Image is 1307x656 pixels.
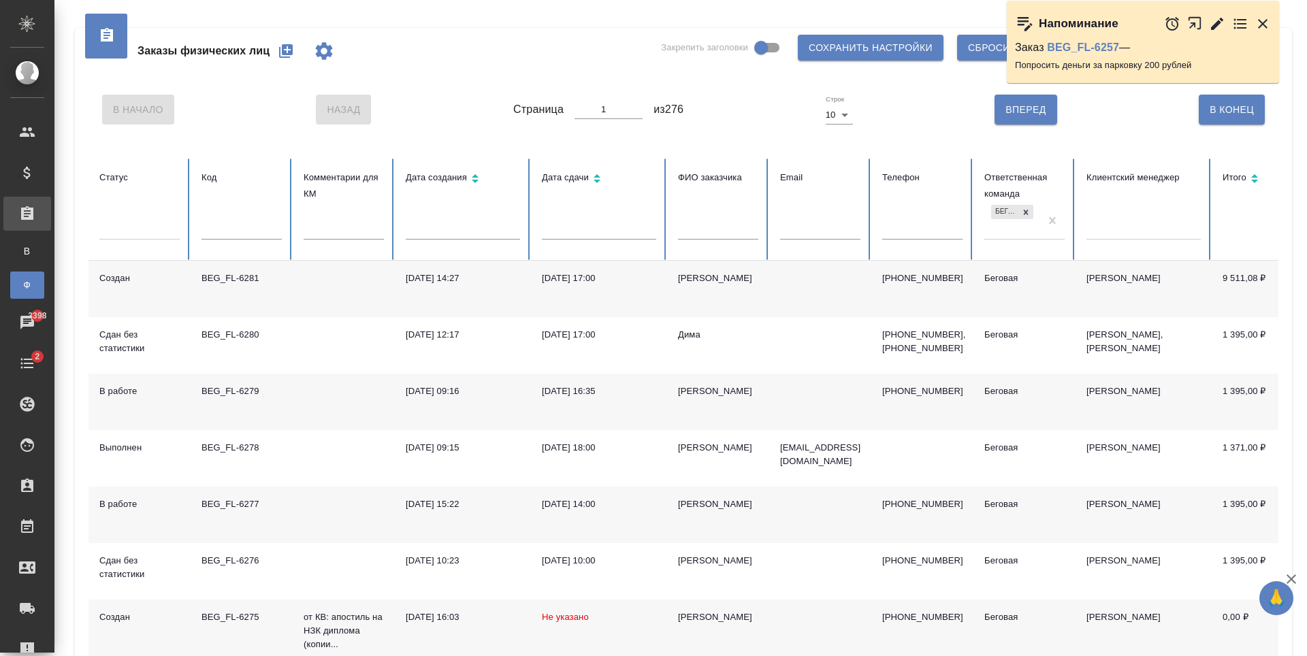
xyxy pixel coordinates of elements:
button: 🙏 [1259,581,1293,615]
span: Вперед [1005,101,1046,118]
button: Сохранить настройки [798,35,943,61]
span: 🙏 [1265,584,1288,612]
div: BEG_FL-6281 [201,272,282,285]
p: [PHONE_NUMBER] [882,554,963,568]
button: В Конец [1199,95,1265,125]
p: от КВ: апостиль на НЗК диплома (копии... [304,610,384,651]
div: BEG_FL-6278 [201,441,282,455]
div: Комментарии для КМ [304,169,384,202]
span: Сохранить настройки [809,39,933,56]
a: 2 [3,346,51,380]
div: Беговая [984,272,1065,285]
div: Беговая [991,205,1018,219]
td: [PERSON_NAME] [1076,374,1212,430]
div: [DATE] 09:16 [406,384,520,398]
div: Телефон [882,169,963,186]
a: 3398 [3,306,51,340]
div: Сортировка [542,169,656,189]
div: [PERSON_NAME] [678,610,758,624]
div: [PERSON_NAME] [678,272,758,285]
span: Не указано [542,612,589,622]
div: Сдан без статистики [99,328,180,355]
div: Беговая [984,328,1065,342]
div: 10 [826,105,853,125]
span: из 276 [653,101,683,118]
a: В [10,237,44,265]
div: В работе [99,384,180,398]
td: [PERSON_NAME] [1076,543,1212,600]
div: BEG_FL-6280 [201,328,282,342]
div: ФИО заказчика [678,169,758,186]
p: Попросить деньги за парковку 200 рублей [1015,59,1271,72]
label: Строк [826,96,844,103]
span: 3398 [20,309,54,323]
div: Создан [99,272,180,285]
div: [PERSON_NAME] [678,497,758,511]
button: Закрыть [1255,16,1271,32]
div: Беговая [984,497,1065,511]
div: [DATE] 17:00 [542,272,656,285]
div: Беговая [984,384,1065,398]
div: [DATE] 14:27 [406,272,520,285]
div: [DATE] 17:00 [542,328,656,342]
p: [PHONE_NUMBER] [882,272,963,285]
td: [PERSON_NAME] [1076,487,1212,543]
div: [DATE] 09:15 [406,441,520,455]
div: BEG_FL-6276 [201,554,282,568]
a: Ф [10,272,44,299]
div: Клиентский менеджер [1086,169,1201,186]
div: [PERSON_NAME] [678,384,758,398]
a: BEG_FL-6257 [1047,42,1119,53]
div: Беговая [984,554,1065,568]
td: [PERSON_NAME] [1076,430,1212,487]
span: В [17,244,37,258]
div: [DATE] 16:35 [542,384,656,398]
button: Редактировать [1209,16,1225,32]
div: [PERSON_NAME] [678,441,758,455]
div: В работе [99,497,180,511]
div: Сдан без статистики [99,554,180,581]
span: Сбросить все настройки [968,39,1110,56]
button: Вперед [995,95,1056,125]
p: [PHONE_NUMBER] [882,610,963,624]
div: Дима [678,328,758,342]
div: [DATE] 12:17 [406,328,520,342]
div: [DATE] 10:00 [542,554,656,568]
p: [PHONE_NUMBER] [882,384,963,398]
div: Код [201,169,282,186]
button: Отложить [1164,16,1180,32]
button: Сбросить все настройки [957,35,1120,61]
div: Сортировка [1223,169,1303,189]
div: BEG_FL-6279 [201,384,282,398]
div: Беговая [984,441,1065,455]
div: BEG_FL-6277 [201,497,282,511]
div: [DATE] 18:00 [542,441,656,455]
div: Сортировка [406,169,520,189]
button: Открыть в новой вкладке [1187,9,1203,38]
div: Статус [99,169,180,186]
div: Создан [99,610,180,624]
div: [DATE] 15:22 [406,497,520,511]
span: Заказы физических лиц [138,43,270,59]
p: [PHONE_NUMBER] [882,497,963,511]
span: В Конец [1210,101,1254,118]
div: [DATE] 14:00 [542,497,656,511]
button: Перейти в todo [1232,16,1248,32]
div: [DATE] 10:23 [406,554,520,568]
p: Заказ — [1015,41,1271,54]
p: Напоминание [1039,17,1118,31]
td: [PERSON_NAME], [PERSON_NAME] [1076,317,1212,374]
span: Ф [17,278,37,292]
div: [PERSON_NAME] [678,554,758,568]
button: Создать [270,35,302,67]
div: BEG_FL-6275 [201,610,282,624]
p: [EMAIL_ADDRESS][DOMAIN_NAME] [780,441,860,468]
div: Выполнен [99,441,180,455]
span: Страница [513,101,564,118]
div: Email [780,169,860,186]
span: Закрепить заголовки [661,41,748,54]
span: 2 [27,350,48,363]
div: [DATE] 16:03 [406,610,520,624]
div: Беговая [984,610,1065,624]
div: Ответственная команда [984,169,1065,202]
